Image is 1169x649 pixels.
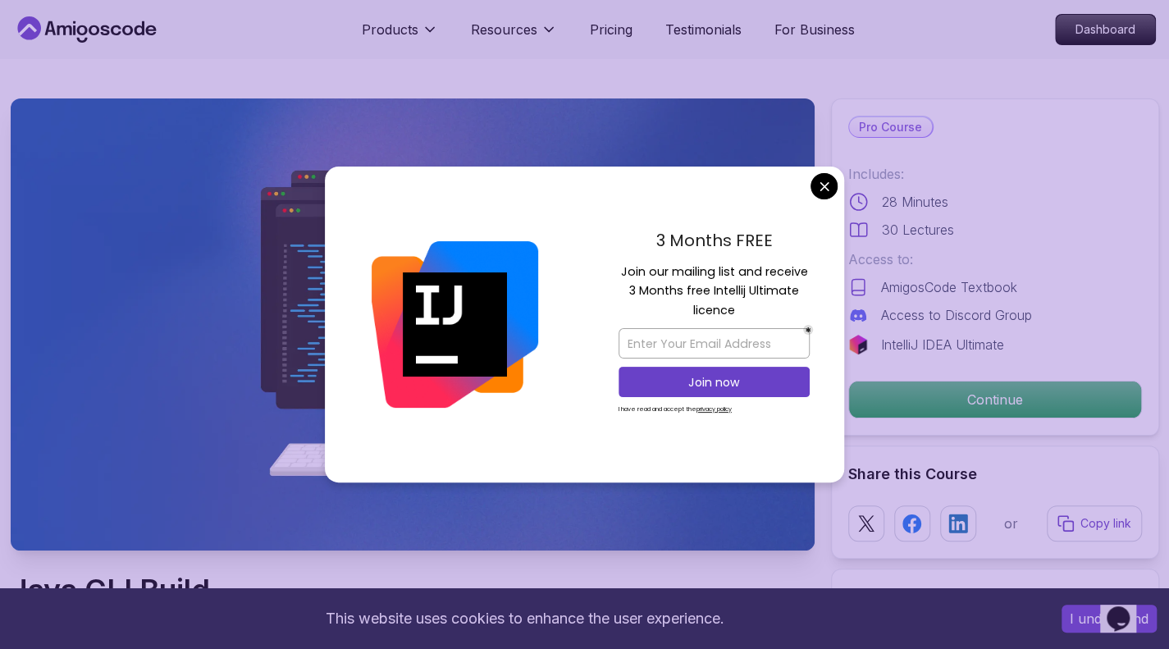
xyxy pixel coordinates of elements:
[1004,514,1018,533] p: or
[590,20,632,39] a: Pricing
[848,586,1142,609] h3: Got a Team of 5 or More?
[881,305,1032,325] p: Access to Discord Group
[849,382,1141,418] p: Continue
[1080,515,1131,532] p: Copy link
[362,20,418,39] p: Products
[848,463,1142,486] h2: Share this Course
[882,192,948,212] p: 28 Minutes
[1062,605,1157,633] button: Accept cookies
[881,335,1004,354] p: IntelliJ IDEA Ultimate
[848,249,1142,269] p: Access to:
[1100,583,1153,633] iframe: chat widget
[665,20,742,39] a: Testimonials
[848,335,868,354] img: jetbrains logo
[11,98,815,551] img: java-cli-build_thumbnail
[1056,15,1155,44] p: Dashboard
[882,220,954,240] p: 30 Lectures
[848,164,1142,184] p: Includes:
[1055,14,1156,45] a: Dashboard
[881,277,1017,297] p: AmigosCode Textbook
[1047,505,1142,542] button: Copy link
[11,574,291,606] h1: Java CLI Build
[848,381,1142,418] button: Continue
[471,20,557,53] button: Resources
[362,20,438,53] button: Products
[849,117,932,137] p: Pro Course
[471,20,537,39] p: Resources
[12,601,1037,637] div: This website uses cookies to enhance the user experience.
[774,20,855,39] a: For Business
